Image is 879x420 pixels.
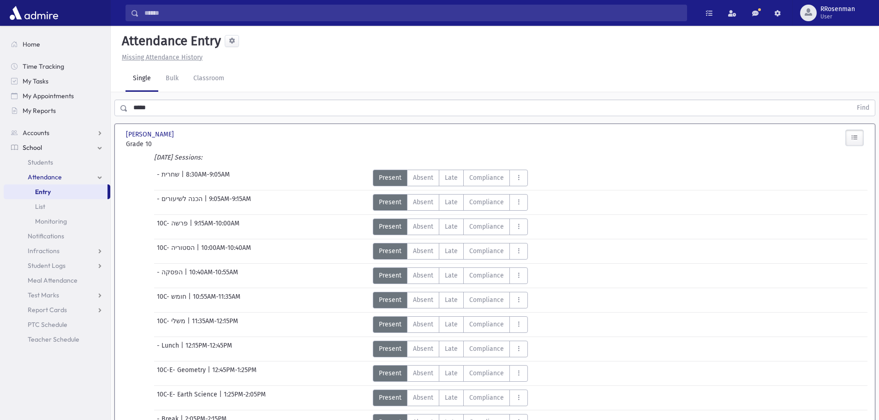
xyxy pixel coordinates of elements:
[126,66,158,92] a: Single
[373,267,528,284] div: AttTypes
[4,170,110,184] a: Attendance
[4,125,110,140] a: Accounts
[193,292,240,308] span: 10:55AM-11:35AM
[28,232,64,240] span: Notifications
[4,140,110,155] a: School
[28,173,62,181] span: Attendance
[445,197,458,207] span: Late
[4,74,110,89] a: My Tasks
[28,247,60,255] span: Infractions
[373,341,528,357] div: AttTypes
[23,40,40,48] span: Home
[219,390,224,406] span: |
[185,267,189,284] span: |
[379,319,401,329] span: Present
[4,273,110,288] a: Meal Attendance
[7,4,60,22] img: AdmirePro
[469,271,504,280] span: Compliance
[469,197,504,207] span: Compliance
[35,202,45,211] span: List
[190,219,194,235] span: |
[373,316,528,333] div: AttTypes
[373,390,528,406] div: AttTypes
[379,246,401,256] span: Present
[469,222,504,231] span: Compliance
[445,271,458,280] span: Late
[820,13,855,20] span: User
[4,288,110,302] a: Test Marks
[445,368,458,378] span: Late
[157,292,188,308] span: 10C- חומש
[373,194,528,211] div: AttTypes
[469,246,504,256] span: Compliance
[445,319,458,329] span: Late
[154,154,202,161] i: [DATE] Sessions:
[139,5,687,21] input: Search
[4,59,110,74] a: Time Tracking
[157,316,187,333] span: 10C- משלי
[445,173,458,183] span: Late
[158,66,186,92] a: Bulk
[469,319,504,329] span: Compliance
[204,194,209,211] span: |
[4,317,110,332] a: PTC Schedule
[4,332,110,347] a: Teacher Schedule
[4,199,110,214] a: List
[208,365,212,382] span: |
[379,344,401,354] span: Present
[157,170,181,186] span: - שחרית
[23,62,64,71] span: Time Tracking
[4,103,110,118] a: My Reports
[224,390,266,406] span: 1:25PM-2:05PM
[23,129,49,137] span: Accounts
[469,295,504,305] span: Compliance
[28,276,78,284] span: Meal Attendance
[28,306,67,314] span: Report Cards
[413,271,433,280] span: Absent
[413,368,433,378] span: Absent
[35,188,51,196] span: Entry
[126,130,176,139] span: [PERSON_NAME]
[445,344,458,354] span: Late
[4,184,108,199] a: Entry
[413,344,433,354] span: Absent
[4,37,110,52] a: Home
[23,106,56,115] span: My Reports
[4,243,110,258] a: Infractions
[28,320,67,329] span: PTC Schedule
[35,217,67,225] span: Monitoring
[23,143,42,152] span: School
[379,295,401,305] span: Present
[118,33,221,49] h5: Attendance Entry
[126,139,241,149] span: Grade 10
[4,302,110,317] a: Report Cards
[188,292,193,308] span: |
[157,341,181,357] span: - Lunch
[186,66,232,92] a: Classroom
[157,267,185,284] span: - הפסקה
[413,222,433,231] span: Absent
[413,246,433,256] span: Absent
[469,368,504,378] span: Compliance
[413,197,433,207] span: Absent
[209,194,251,211] span: 9:05AM-9:15AM
[122,53,203,61] u: Missing Attendance History
[157,194,204,211] span: - הכנה לשיעורים
[197,243,201,260] span: |
[4,229,110,243] a: Notifications
[181,170,186,186] span: |
[23,92,74,100] span: My Appointments
[373,219,528,235] div: AttTypes
[189,267,238,284] span: 10:40AM-10:55AM
[445,393,458,402] span: Late
[820,6,855,13] span: RRosenman
[118,53,203,61] a: Missing Attendance History
[181,341,185,357] span: |
[373,170,528,186] div: AttTypes
[28,261,66,270] span: Student Logs
[413,173,433,183] span: Absent
[4,214,110,229] a: Monitoring
[379,173,401,183] span: Present
[379,222,401,231] span: Present
[186,170,230,186] span: 8:30AM-9:05AM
